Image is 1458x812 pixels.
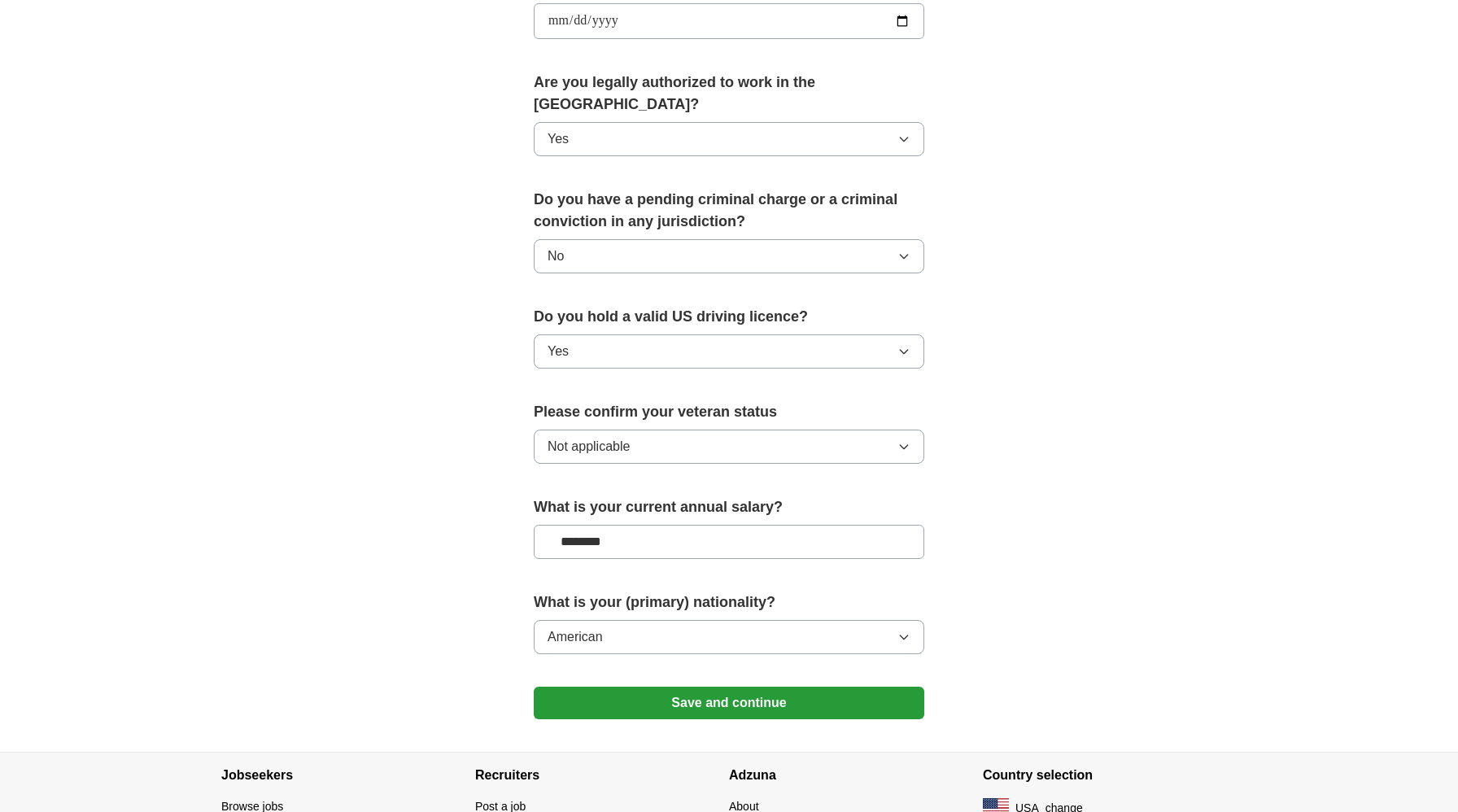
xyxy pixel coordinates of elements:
[534,189,924,233] label: Do you have a pending criminal charge or a criminal conviction in any jurisdiction?
[548,342,569,361] span: Yes
[548,129,569,149] span: Yes
[534,334,924,369] button: Yes
[548,437,630,456] span: Not applicable
[534,430,924,464] button: Not applicable
[548,247,564,266] span: No
[534,401,924,423] label: Please confirm your veteran status
[534,306,924,328] label: Do you hold a valid US driving licence?
[548,627,603,647] span: American
[534,122,924,156] button: Yes
[534,592,924,613] label: What is your (primary) nationality?
[534,496,924,518] label: What is your current annual salary?
[534,72,924,116] label: Are you legally authorized to work in the [GEOGRAPHIC_DATA]?
[983,753,1237,798] h4: Country selection
[534,687,924,719] button: Save and continue
[534,620,924,654] button: American
[534,239,924,273] button: No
